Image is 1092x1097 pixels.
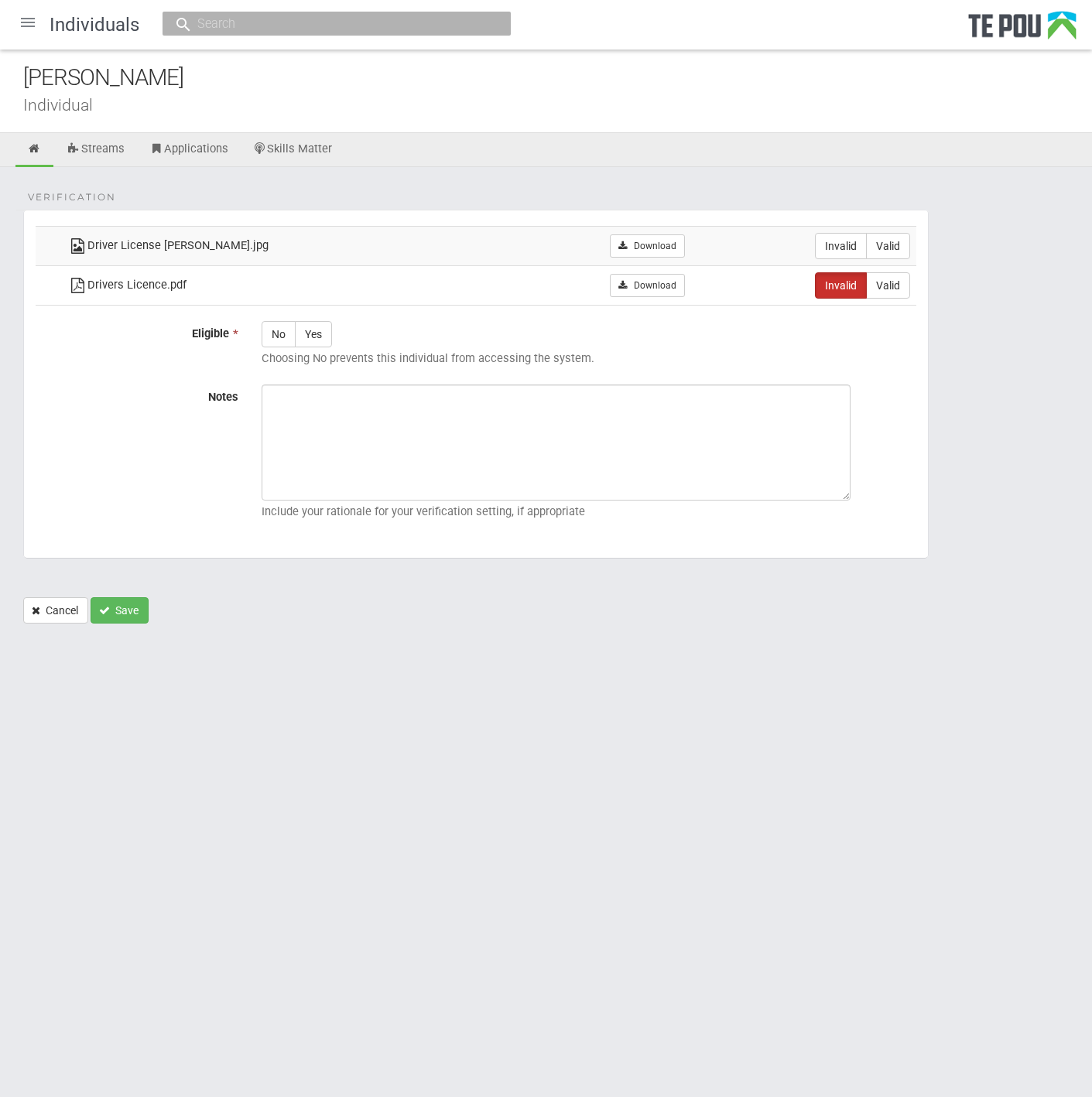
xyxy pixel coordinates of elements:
[23,97,1092,113] div: Individual
[23,597,88,624] a: Cancel
[295,321,332,347] label: Yes
[61,265,507,305] td: Drivers Licence.pdf
[193,15,465,32] input: Search
[61,226,507,265] td: Driver License [PERSON_NAME].jpg
[815,233,867,259] label: Invalid
[55,133,136,167] a: Streams
[28,190,116,204] span: Verification
[866,233,910,259] label: Valid
[262,321,296,347] label: No
[91,597,149,624] button: Save
[208,390,238,404] span: Notes
[815,272,867,299] label: Invalid
[138,133,240,167] a: Applications
[192,326,229,340] span: Eligible
[241,133,344,167] a: Skills Matter
[610,274,685,297] a: Download
[610,234,685,258] a: Download
[262,504,916,518] p: Include your rationale for your verification setting, if appropriate
[262,351,916,365] p: Choosing No prevents this individual from accessing the system.
[866,272,910,299] label: Valid
[23,61,1092,94] div: [PERSON_NAME]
